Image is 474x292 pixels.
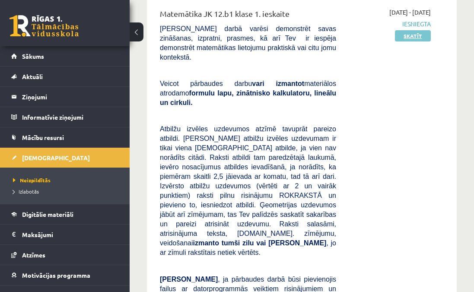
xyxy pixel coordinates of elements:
[22,73,43,80] span: Aktuāli
[11,107,119,127] a: Informatīvie ziņojumi
[389,8,431,17] span: [DATE] - [DATE]
[11,225,119,244] a: Maksājumi
[193,239,219,247] b: izmanto
[160,80,336,106] span: Veicot pārbaudes darbu materiālos atrodamo
[22,271,90,279] span: Motivācijas programma
[349,19,431,29] span: Iesniegta
[22,133,64,141] span: Mācību resursi
[22,87,119,107] legend: Ziņojumi
[395,30,431,41] a: Skatīt
[11,46,119,66] a: Sākums
[22,210,73,218] span: Digitālie materiāli
[252,80,304,87] b: vari izmantot
[10,15,79,37] a: Rīgas 1. Tālmācības vidusskola
[13,176,121,184] a: Neizpildītās
[11,204,119,224] a: Digitālie materiāli
[222,239,327,247] b: tumši zilu vai [PERSON_NAME]
[11,265,119,285] a: Motivācijas programma
[160,276,218,283] span: [PERSON_NAME]
[160,89,336,106] b: formulu lapu, zinātnisko kalkulatoru, lineālu un cirkuli.
[22,107,119,127] legend: Informatīvie ziņojumi
[160,25,336,61] span: [PERSON_NAME] darbā varēsi demonstrēt savas zināšanas, izpratni, prasmes, kā arī Tev ir iespēja d...
[22,154,90,162] span: [DEMOGRAPHIC_DATA]
[160,8,336,24] div: Matemātika JK 12.b1 klase 1. ieskaite
[11,127,119,147] a: Mācību resursi
[22,251,45,259] span: Atzīmes
[22,52,44,60] span: Sākums
[11,245,119,265] a: Atzīmes
[22,225,119,244] legend: Maksājumi
[11,87,119,107] a: Ziņojumi
[160,125,336,256] span: Atbilžu izvēles uzdevumos atzīmē tavuprāt pareizo atbildi. [PERSON_NAME] atbilžu izvēles uzdevuma...
[13,187,121,195] a: Izlabotās
[13,188,39,195] span: Izlabotās
[11,67,119,86] a: Aktuāli
[11,148,119,168] a: [DEMOGRAPHIC_DATA]
[13,177,51,184] span: Neizpildītās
